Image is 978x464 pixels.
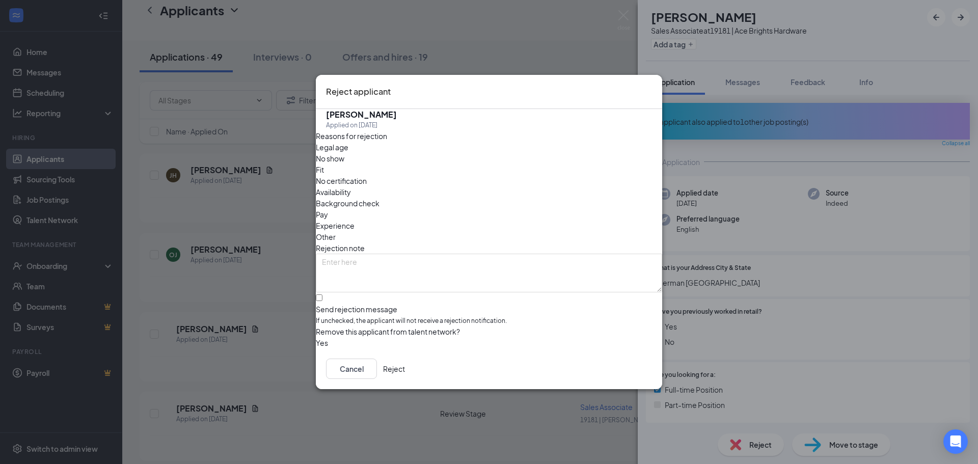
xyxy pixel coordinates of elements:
[316,231,336,242] span: Other
[316,175,367,186] span: No certification
[316,142,348,153] span: Legal age
[316,304,662,314] div: Send rejection message
[316,131,387,141] span: Reasons for rejection
[316,198,379,209] span: Background check
[326,85,391,98] h3: Reject applicant
[326,120,397,130] div: Applied on [DATE]
[316,243,365,253] span: Rejection note
[326,359,377,379] button: Cancel
[316,153,344,164] span: No show
[316,164,324,175] span: Fit
[316,337,328,348] span: Yes
[383,359,405,379] button: Reject
[316,316,662,326] span: If unchecked, the applicant will not receive a rejection notification.
[943,429,968,454] div: Open Intercom Messenger
[326,109,397,120] h5: [PERSON_NAME]
[316,294,322,301] input: Send rejection messageIf unchecked, the applicant will not receive a rejection notification.
[316,220,355,231] span: Experience
[316,186,351,198] span: Availability
[316,209,328,220] span: Pay
[316,327,460,336] span: Remove this applicant from talent network?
